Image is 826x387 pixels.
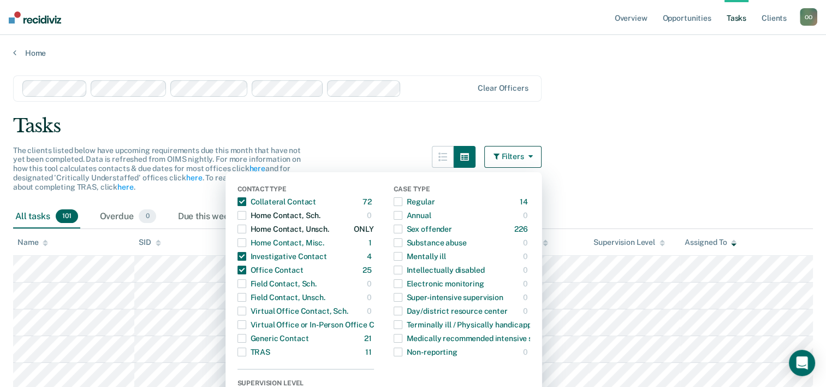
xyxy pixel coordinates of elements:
div: 14 [520,193,530,210]
div: All tasks101 [13,205,80,229]
a: Home [13,48,813,58]
div: Terminally ill / Physically handicapped [394,316,540,333]
div: Substance abuse [394,234,467,251]
div: Clear officers [478,84,528,93]
div: Intellectually disabled [394,261,485,279]
div: Due this week0 [176,205,258,229]
div: Office Contact [237,261,304,279]
span: 0 [139,209,156,224]
div: Assigned To [685,238,736,247]
div: Field Contact, Unsch. [237,289,325,306]
div: 1 [369,234,374,251]
div: 0 [367,289,374,306]
div: Super-intensive supervision [394,289,503,306]
div: Overdue0 [98,205,158,229]
a: here [117,183,133,191]
div: 72 [363,193,374,210]
a: here [186,173,202,182]
span: The clients listed below have upcoming requirements due this month that have not yet been complet... [13,146,301,191]
div: Regular [394,193,435,210]
div: O O [800,8,817,26]
div: 0 [523,275,530,292]
div: Annual [394,207,431,224]
div: Field Contact, Sch. [237,275,317,292]
a: here [249,164,265,173]
div: 226 [514,220,530,238]
div: Open Intercom Messenger [789,350,815,376]
div: Home Contact, Sch. [237,207,320,224]
div: Supervision Level [593,238,665,247]
img: Recidiviz [9,11,61,24]
button: Filters [484,146,542,168]
div: 0 [523,207,530,224]
div: 0 [523,343,530,361]
div: 0 [367,207,374,224]
div: Home Contact, Misc. [237,234,324,251]
div: Electronic monitoring [394,275,484,292]
div: 25 [363,261,374,279]
div: Day/district resource center [394,302,508,320]
div: Virtual Office Contact, Sch. [237,302,348,320]
div: Name [17,238,48,247]
div: 0 [367,302,374,320]
div: Investigative Contact [237,248,327,265]
div: Mentally ill [394,248,446,265]
div: Non-reporting [394,343,457,361]
div: Collateral Contact [237,193,316,210]
span: 101 [56,209,78,224]
div: Generic Contact [237,330,309,347]
div: Sex offender [394,220,452,238]
div: Tasks [13,115,813,137]
div: 0 [523,248,530,265]
div: 21 [364,330,374,347]
button: OO [800,8,817,26]
div: 0 [367,275,374,292]
div: Case Type [394,185,530,195]
div: 0 [523,289,530,306]
div: 0 [523,302,530,320]
div: Virtual Office or In-Person Office Contact [237,316,398,333]
div: Home Contact, Unsch. [237,220,329,238]
div: ONLY [354,220,373,238]
div: 0 [523,234,530,251]
div: SID [139,238,161,247]
div: 11 [365,343,374,361]
div: Contact Type [237,185,374,195]
div: 4 [367,248,374,265]
div: Medically recommended intensive supervision [394,330,569,347]
div: TRAS [237,343,270,361]
div: 0 [523,261,530,279]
